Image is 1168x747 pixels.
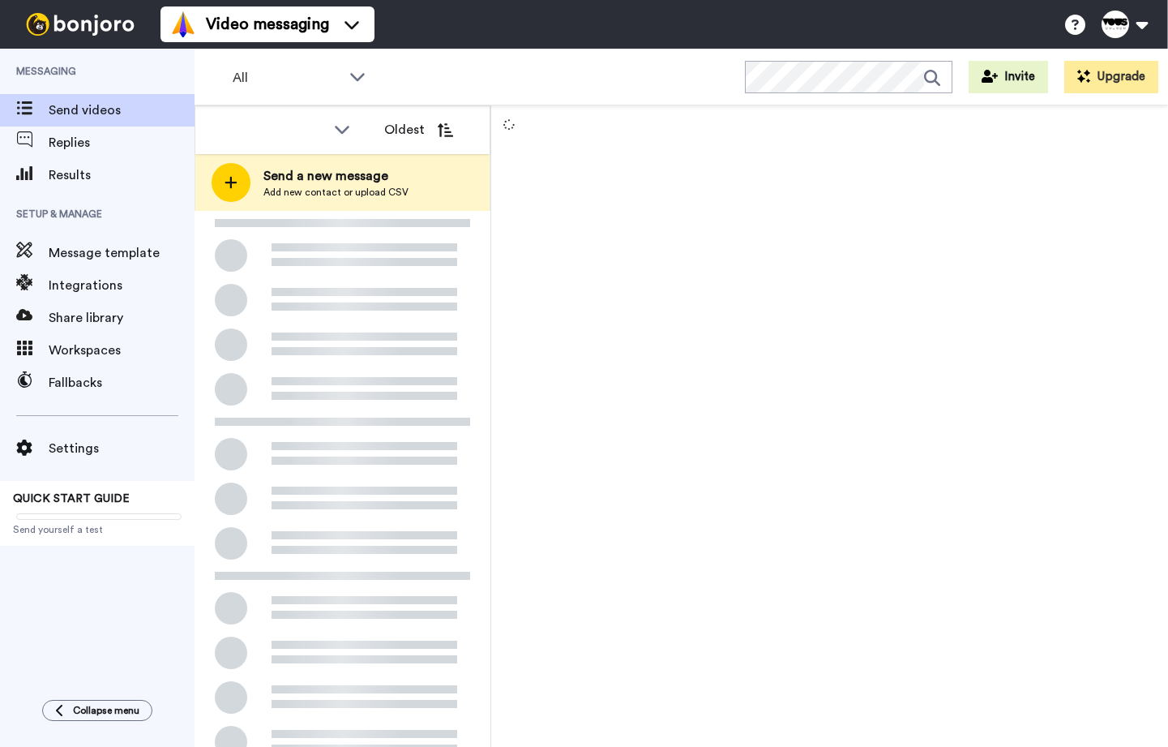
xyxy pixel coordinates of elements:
span: Add new contact or upload CSV [263,186,409,199]
span: Send a new message [263,166,409,186]
span: Collapse menu [73,704,139,717]
span: Results [49,165,195,185]
span: QUICK START GUIDE [13,493,130,504]
span: Share library [49,308,195,328]
span: Message template [49,243,195,263]
span: Settings [49,439,195,458]
span: Fallbacks [49,373,195,393]
img: vm-color.svg [170,11,196,37]
button: Upgrade [1064,61,1158,93]
button: Invite [969,61,1048,93]
img: bj-logo-header-white.svg [19,13,141,36]
button: Oldest [372,114,465,146]
span: Send videos [49,101,195,120]
span: Workspaces [49,341,195,360]
button: Collapse menu [42,700,152,721]
span: Send yourself a test [13,523,182,536]
span: Video messaging [206,13,329,36]
span: Replies [49,133,195,152]
span: All [233,68,341,88]
span: Integrations [49,276,195,295]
